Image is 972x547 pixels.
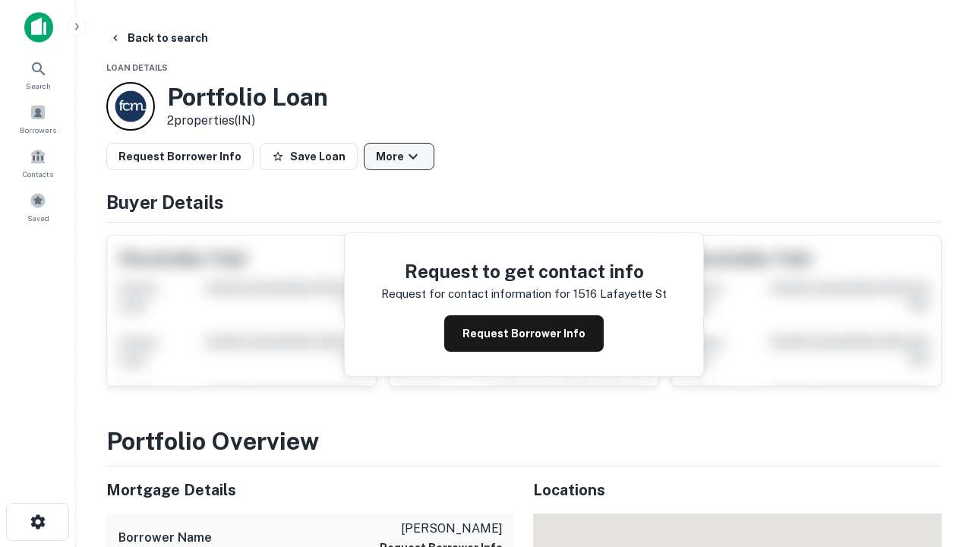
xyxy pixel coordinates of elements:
span: Loan Details [106,63,168,72]
span: Contacts [23,168,53,180]
span: Search [26,80,51,92]
a: Search [5,54,71,95]
h6: Borrower Name [118,529,212,547]
h5: Mortgage Details [106,479,515,501]
h4: Buyer Details [106,188,942,216]
p: 2 properties (IN) [167,112,328,130]
img: capitalize-icon.png [24,12,53,43]
button: Request Borrower Info [444,315,604,352]
span: Borrowers [20,124,56,136]
button: More [364,143,434,170]
a: Borrowers [5,98,71,139]
h4: Request to get contact info [381,258,667,285]
a: Contacts [5,142,71,183]
iframe: Chat Widget [896,377,972,450]
p: Request for contact information for [381,285,570,303]
a: Saved [5,186,71,227]
p: 1516 lafayette st [573,285,667,303]
h3: Portfolio Loan [167,83,328,112]
h3: Portfolio Overview [106,423,942,460]
span: Saved [27,212,49,224]
button: Save Loan [260,143,358,170]
p: [PERSON_NAME] [380,520,503,538]
button: Back to search [103,24,214,52]
h5: Locations [533,479,942,501]
button: Request Borrower Info [106,143,254,170]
